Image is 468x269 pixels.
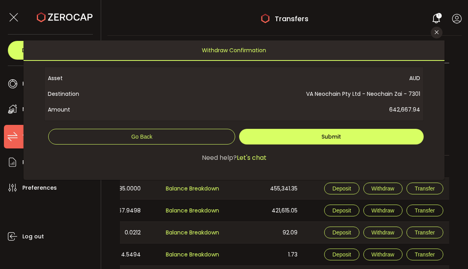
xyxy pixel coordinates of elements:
[24,40,445,180] div: dialog
[237,153,267,163] span: Let's chat
[202,40,266,60] span: Withdraw Confirmation
[202,153,237,163] span: Need help?
[98,102,420,117] span: 642,667.94
[98,70,420,86] span: AUD
[48,129,235,145] button: Go Back
[431,27,443,38] button: Close
[131,134,152,140] span: Go Back
[48,86,98,102] span: Destination
[98,86,420,102] span: VA Neochain Pty Ltd - Neochain Zai - 7301
[321,133,341,141] span: Submit
[429,231,468,269] iframe: Chat Widget
[239,129,423,145] button: Submit
[48,102,98,117] span: Amount
[48,70,98,86] span: Asset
